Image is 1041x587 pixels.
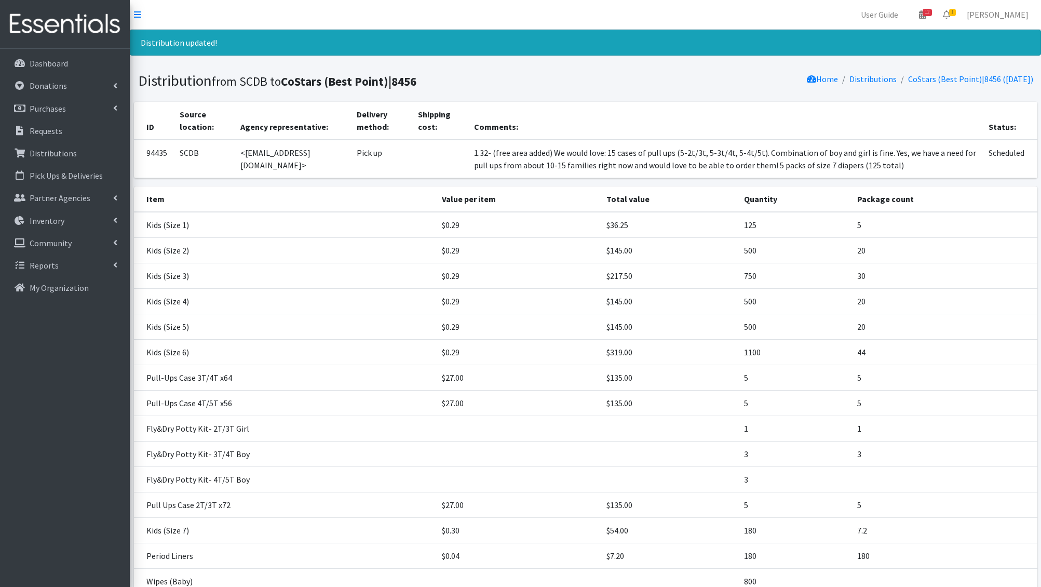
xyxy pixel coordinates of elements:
[134,416,436,441] td: Fly&Dry Potty Kit- 2T/3T Girl
[134,339,436,365] td: Kids (Size 6)
[134,102,173,140] th: ID
[958,4,1037,25] a: [PERSON_NAME]
[908,74,1033,84] a: CoStars (Best Point)|8456 ([DATE])
[436,263,600,288] td: $0.29
[436,288,600,314] td: $0.29
[4,255,126,276] a: Reports
[436,339,600,365] td: $0.29
[738,543,851,568] td: 180
[851,365,1037,390] td: 5
[134,212,436,238] td: Kids (Size 1)
[436,186,600,212] th: Value per item
[4,75,126,96] a: Donations
[30,58,68,69] p: Dashboard
[738,492,851,517] td: 5
[738,288,851,314] td: 500
[851,416,1037,441] td: 1
[30,148,77,158] p: Distributions
[234,140,350,178] td: <[EMAIL_ADDRESS][DOMAIN_NAME]>
[436,314,600,339] td: $0.29
[436,517,600,543] td: $0.30
[281,74,416,89] b: CoStars (Best Point)|8456
[4,53,126,74] a: Dashboard
[738,212,851,238] td: 125
[600,390,738,416] td: $135.00
[212,74,416,89] small: from SCDB to
[738,441,851,466] td: 3
[134,140,173,178] td: 94435
[134,466,436,492] td: Fly&Dry Potty Kit- 4T/5T Boy
[600,288,738,314] td: $145.00
[738,186,851,212] th: Quantity
[134,543,436,568] td: Period Liners
[851,492,1037,517] td: 5
[738,314,851,339] td: 500
[134,390,436,416] td: Pull-Ups Case 4T/5T x56
[436,543,600,568] td: $0.04
[4,165,126,186] a: Pick Ups & Deliveries
[738,416,851,441] td: 1
[807,74,838,84] a: Home
[30,283,89,293] p: My Organization
[600,314,738,339] td: $145.00
[134,186,436,212] th: Item
[134,314,436,339] td: Kids (Size 5)
[851,288,1037,314] td: 20
[600,492,738,517] td: $135.00
[982,140,1037,178] td: Scheduled
[134,441,436,466] td: Fly&Dry Potty Kit- 3T/4T Boy
[134,263,436,288] td: Kids (Size 3)
[982,102,1037,140] th: Status:
[4,143,126,164] a: Distributions
[30,126,62,136] p: Requests
[738,263,851,288] td: 750
[173,102,235,140] th: Source location:
[600,517,738,543] td: $54.00
[851,390,1037,416] td: 5
[350,102,412,140] th: Delivery method:
[738,365,851,390] td: 5
[738,237,851,263] td: 500
[468,140,983,178] td: 1.32- (free area added) We would love: 15 cases of pull ups (5-2t/3t, 5-3t/4t, 5-4t/5t). Combinat...
[851,441,1037,466] td: 3
[600,263,738,288] td: $217.50
[436,237,600,263] td: $0.29
[600,237,738,263] td: $145.00
[234,102,350,140] th: Agency representative:
[851,186,1037,212] th: Package count
[911,4,935,25] a: 12
[436,365,600,390] td: $27.00
[600,543,738,568] td: $7.20
[436,212,600,238] td: $0.29
[134,365,436,390] td: Pull-Ups Case 3T/4T x64
[350,140,412,178] td: Pick up
[935,4,958,25] a: 1
[30,238,72,248] p: Community
[134,492,436,517] td: Pull Ups Case 2T/3T x72
[4,233,126,254] a: Community
[30,216,64,226] p: Inventory
[436,492,600,517] td: $27.00
[600,212,738,238] td: $36.25
[468,102,983,140] th: Comments:
[134,517,436,543] td: Kids (Size 7)
[851,263,1037,288] td: 30
[851,517,1037,543] td: 7.2
[30,170,103,181] p: Pick Ups & Deliveries
[173,140,235,178] td: SCDB
[851,237,1037,263] td: 20
[851,314,1037,339] td: 20
[30,193,90,203] p: Partner Agencies
[4,121,126,141] a: Requests
[851,543,1037,568] td: 180
[4,98,126,119] a: Purchases
[949,9,956,16] span: 1
[30,260,59,271] p: Reports
[923,9,932,16] span: 12
[412,102,468,140] th: Shipping cost:
[738,339,851,365] td: 1100
[30,81,67,91] p: Donations
[134,237,436,263] td: Kids (Size 2)
[4,188,126,208] a: Partner Agencies
[130,30,1041,56] div: Distribution updated!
